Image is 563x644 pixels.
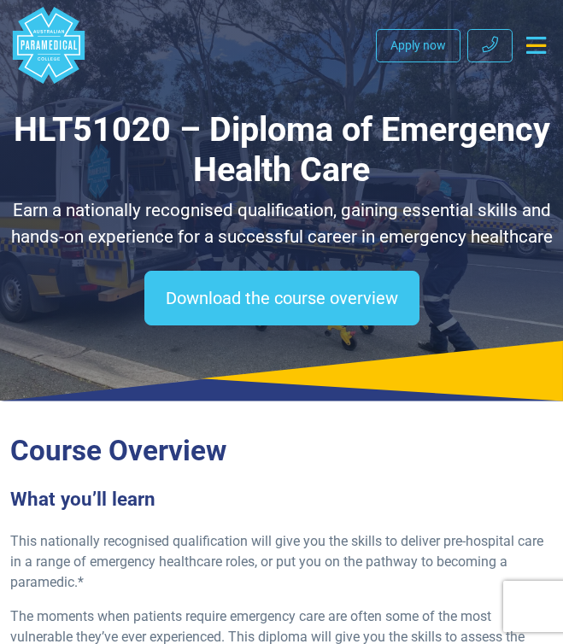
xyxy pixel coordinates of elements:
[10,7,87,84] a: Australian Paramedical College
[10,488,553,511] h3: What you’ll learn
[519,30,553,61] button: Toggle navigation
[10,197,553,250] p: Earn a nationally recognised qualification, gaining essential skills and hands-on experience for ...
[376,29,460,62] a: Apply now
[10,109,553,190] h1: HLT51020 – Diploma of Emergency Health Care
[10,434,553,468] h2: Course Overview
[10,531,553,593] p: This nationally recognised qualification will give you the skills to deliver pre-hospital care in...
[144,271,419,325] a: Download the course overview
